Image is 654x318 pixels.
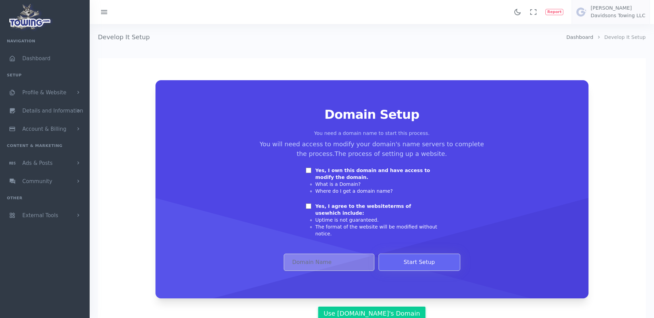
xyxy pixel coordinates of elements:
a: The process of setting up a website. [335,150,447,157]
a: Dashboard [566,34,593,40]
img: user-image [576,7,587,18]
span: Ads & Posts [22,160,53,166]
input: Domain Name [284,254,374,271]
label: Yes, I own this domain and have access to modify the domain. [315,167,438,181]
span: External Tools [22,212,58,219]
li: What is a Domain? [315,181,438,188]
li: Develop It Setup [593,34,646,41]
button: Start Setup [379,254,460,271]
span: Community [22,178,52,184]
span: Details and Information [22,108,83,114]
h2: Domain Setup [172,108,572,121]
li: Where do I get a domain name? [315,188,438,194]
a: terms of use [315,203,411,216]
label: Yes, I agree to the website which include: [315,203,438,216]
span: Dashboard [22,55,50,62]
h5: [PERSON_NAME] [591,6,645,11]
img: logo [7,2,53,31]
span: Profile & Website [22,89,67,96]
p: You will need access to modify your domain's name servers to complete the process. [256,139,488,159]
li: The format of the website will be modified without notice. [315,223,438,237]
button: Report [545,9,563,15]
p: You need a domain name to start this process. [172,130,572,137]
span: Account & Billing [22,126,67,132]
li: Uptime is not guaranteed. [315,216,438,223]
h6: Davidsons Towing LLC [591,13,645,19]
h4: Develop It Setup [98,24,566,50]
